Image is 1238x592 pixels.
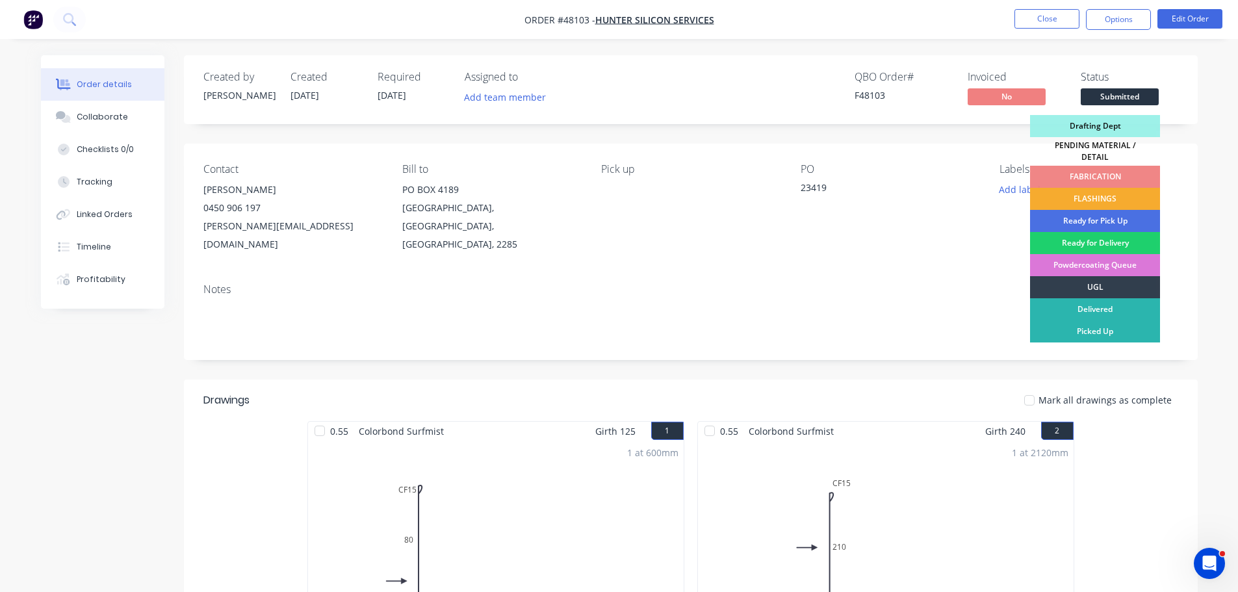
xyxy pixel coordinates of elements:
span: 0.55 [715,422,743,441]
div: Pick up [601,163,779,175]
div: PO BOX 4189 [402,181,580,199]
button: 1 [651,422,684,440]
div: Delivered [1030,298,1160,320]
div: 23419 [801,181,963,199]
div: Powdercoating Queue [1030,254,1160,276]
img: Factory [23,10,43,29]
div: [PERSON_NAME][EMAIL_ADDRESS][DOMAIN_NAME] [203,217,381,253]
div: Created by [203,71,275,83]
button: Edit Order [1157,9,1222,29]
div: Order details [77,79,132,90]
span: Colorbond Surfmist [354,422,449,441]
div: [PERSON_NAME] [203,181,381,199]
div: PO [801,163,979,175]
div: Required [378,71,449,83]
div: Assigned to [465,71,595,83]
div: 1 at 600mm [627,446,678,459]
button: Timeline [41,231,164,263]
button: Collaborate [41,101,164,133]
button: Add team member [465,88,553,106]
button: Tracking [41,166,164,198]
span: Girth 240 [985,422,1025,441]
div: Collaborate [77,111,128,123]
button: Options [1086,9,1151,30]
div: 0450 906 197 [203,199,381,217]
button: Order details [41,68,164,101]
div: F48103 [855,88,952,102]
span: 0.55 [325,422,354,441]
div: FABRICATION [1030,166,1160,188]
div: FLASHINGS [1030,188,1160,210]
button: Close [1014,9,1079,29]
div: UGL [1030,276,1160,298]
div: Checklists 0/0 [77,144,134,155]
span: Submitted [1081,88,1159,105]
div: Invoiced [968,71,1065,83]
div: Profitability [77,274,125,285]
div: 1 at 2120mm [1012,446,1068,459]
div: Notes [203,283,1178,296]
div: QBO Order # [855,71,952,83]
div: Created [290,71,362,83]
button: Add labels [992,181,1052,198]
button: Checklists 0/0 [41,133,164,166]
span: Girth 125 [595,422,636,441]
button: Linked Orders [41,198,164,231]
div: Tracking [77,176,112,188]
span: No [968,88,1046,105]
a: HUNTER SILICON SERVICES [595,14,714,26]
div: [PERSON_NAME] [203,88,275,102]
iframe: Intercom live chat [1194,548,1225,579]
div: Contact [203,163,381,175]
div: PO BOX 4189[GEOGRAPHIC_DATA], [GEOGRAPHIC_DATA], [GEOGRAPHIC_DATA], 2285 [402,181,580,253]
div: Ready for Pick Up [1030,210,1160,232]
button: Submitted [1081,88,1159,108]
span: Colorbond Surfmist [743,422,839,441]
div: Picked Up [1030,320,1160,342]
button: Profitability [41,263,164,296]
div: [PERSON_NAME]0450 906 197[PERSON_NAME][EMAIL_ADDRESS][DOMAIN_NAME] [203,181,381,253]
div: Ready for Delivery [1030,232,1160,254]
div: [GEOGRAPHIC_DATA], [GEOGRAPHIC_DATA], [GEOGRAPHIC_DATA], 2285 [402,199,580,253]
div: Timeline [77,241,111,253]
div: Status [1081,71,1178,83]
button: Add team member [457,88,552,106]
span: [DATE] [290,89,319,101]
div: Drawings [203,393,250,408]
div: Drafting Dept [1030,115,1160,137]
div: Bill to [402,163,580,175]
button: 2 [1041,422,1074,440]
div: PENDING MATERIAL / DETAIL [1030,137,1160,166]
span: Order #48103 - [524,14,595,26]
div: Linked Orders [77,209,133,220]
span: [DATE] [378,89,406,101]
div: Labels [999,163,1178,175]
